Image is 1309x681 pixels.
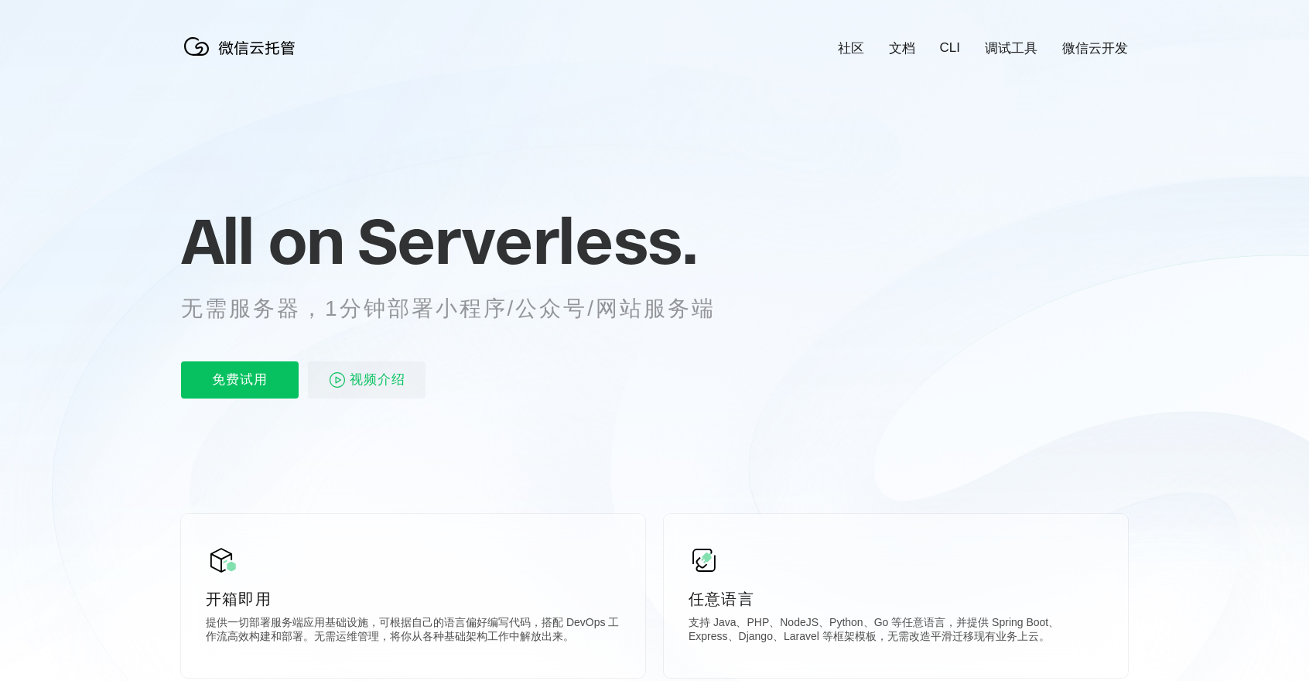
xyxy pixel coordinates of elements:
[350,361,405,399] span: 视频介绍
[985,39,1037,57] a: 调试工具
[689,616,1103,647] p: 支持 Java、PHP、NodeJS、Python、Go 等任意语言，并提供 Spring Boot、Express、Django、Laravel 等框架模板，无需改造平滑迁移现有业务上云。
[357,202,697,279] span: Serverless.
[838,39,864,57] a: 社区
[206,588,620,610] p: 开箱即用
[181,361,299,399] p: 免费试用
[889,39,915,57] a: 文档
[328,371,347,389] img: video_play.svg
[206,616,620,647] p: 提供一切部署服务端应用基础设施，可根据自己的语言偏好编写代码，搭配 DevOps 工作流高效构建和部署。无需运维管理，将你从各种基础架构工作中解放出来。
[1062,39,1128,57] a: 微信云开发
[689,588,1103,610] p: 任意语言
[940,40,960,56] a: CLI
[181,51,305,64] a: 微信云托管
[181,293,744,324] p: 无需服务器，1分钟部署小程序/公众号/网站服务端
[181,31,305,62] img: 微信云托管
[181,202,343,279] span: All on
